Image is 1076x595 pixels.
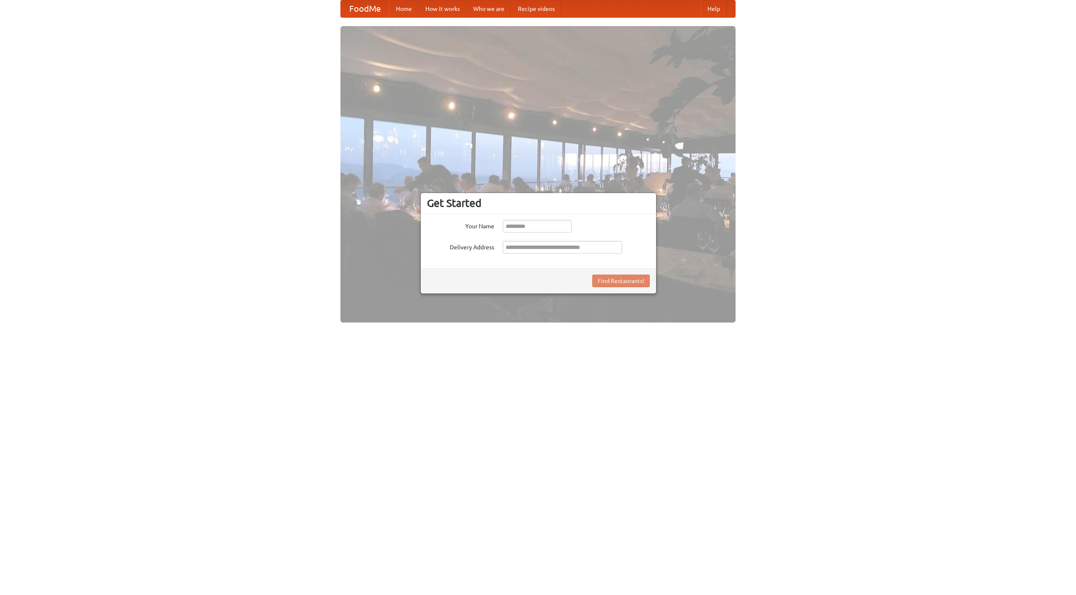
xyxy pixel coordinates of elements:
a: How it works [419,0,467,17]
a: Help [701,0,727,17]
a: FoodMe [341,0,389,17]
label: Delivery Address [427,241,494,251]
a: Recipe videos [511,0,562,17]
label: Your Name [427,220,494,230]
a: Home [389,0,419,17]
h3: Get Started [427,197,650,209]
a: Who we are [467,0,511,17]
button: Find Restaurants! [592,275,650,287]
